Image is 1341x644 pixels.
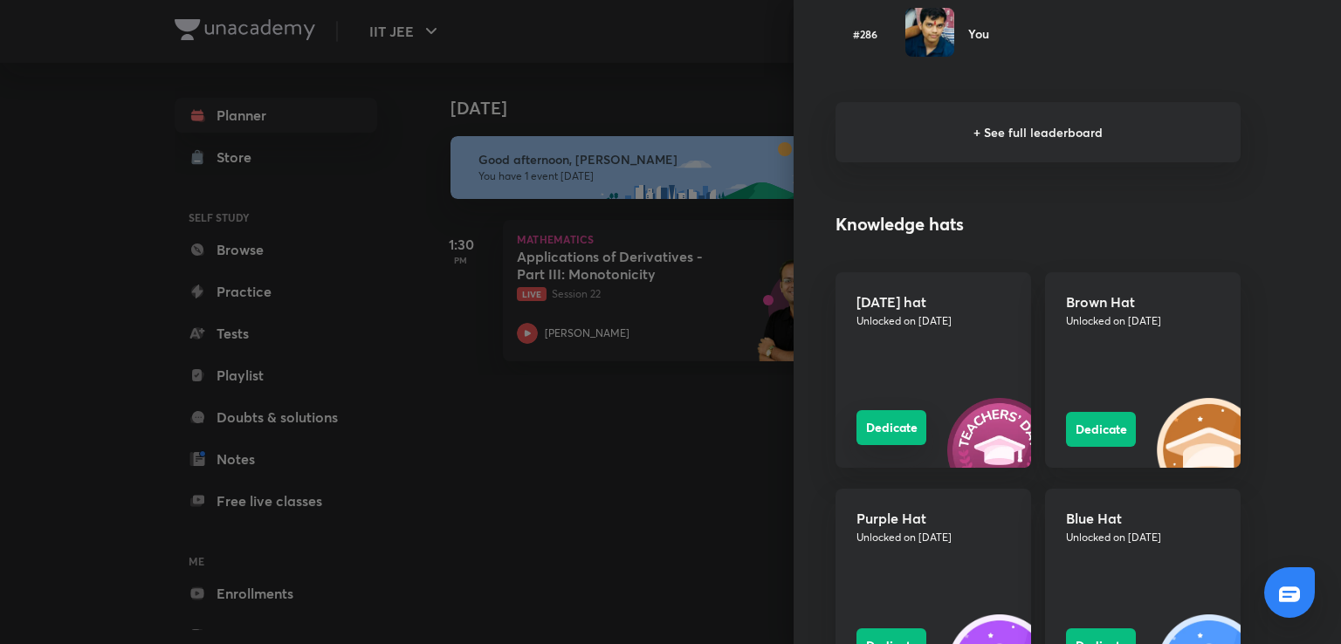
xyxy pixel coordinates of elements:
p: Unlocked on [DATE] [1066,313,1220,329]
h5: [DATE] hat [856,293,1010,310]
img: Teachers' Day hat [947,398,1052,503]
img: Avatar [905,8,954,57]
img: Brown Hat [1157,398,1262,503]
p: Unlocked on [DATE] [1066,530,1220,545]
h6: You [968,24,989,43]
h6: #286 [836,26,895,42]
h4: Knowledge hats [836,211,1241,237]
h6: + See full leaderboard [836,102,1241,162]
p: Unlocked on [DATE] [856,313,1010,329]
button: Dedicate [1066,412,1136,447]
button: Dedicate [856,410,926,445]
h5: Blue Hat [1066,510,1220,526]
p: Unlocked on [DATE] [856,530,1010,545]
h5: Purple Hat [856,510,1010,526]
h5: Brown Hat [1066,293,1220,310]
